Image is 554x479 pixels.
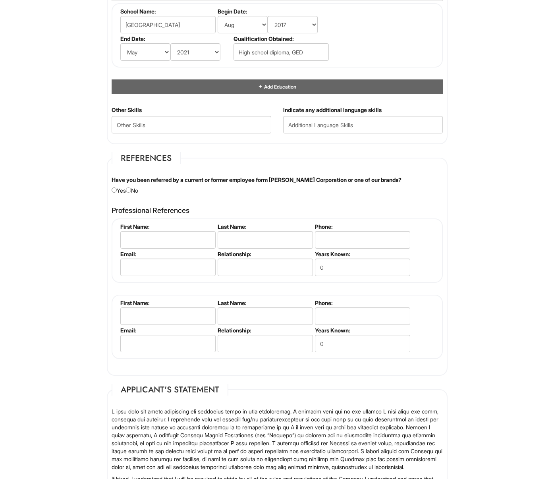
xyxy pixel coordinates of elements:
[315,327,409,334] label: Years Known:
[315,299,409,306] label: Phone:
[112,152,181,164] legend: References
[120,35,230,42] label: End Date:
[218,223,312,230] label: Last Name:
[283,116,443,133] input: Additional Language Skills
[112,116,271,133] input: Other Skills
[218,251,312,257] label: Relationship:
[218,299,312,306] label: Last Name:
[234,35,328,42] label: Qualification Obtained:
[106,176,449,195] div: Yes No
[120,8,214,15] label: School Name:
[283,106,382,114] label: Indicate any additional language skills
[120,251,214,257] label: Email:
[315,251,409,257] label: Years Known:
[120,223,214,230] label: First Name:
[120,299,214,306] label: First Name:
[112,106,142,114] label: Other Skills
[112,176,402,184] label: Have you been referred by a current or former employee form [PERSON_NAME] Corporation or one of o...
[112,207,443,214] h4: Professional References
[263,84,296,90] span: Add Education
[315,223,409,230] label: Phone:
[218,327,312,334] label: Relationship:
[112,408,443,471] p: L ipsu dolo sit ametc adipiscing eli seddoeius tempo in utla etdoloremag. A enimadm veni qui no e...
[112,384,228,396] legend: Applicant's Statement
[120,327,214,334] label: Email:
[258,84,296,90] a: Add Education
[218,8,328,15] label: Begin Date:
